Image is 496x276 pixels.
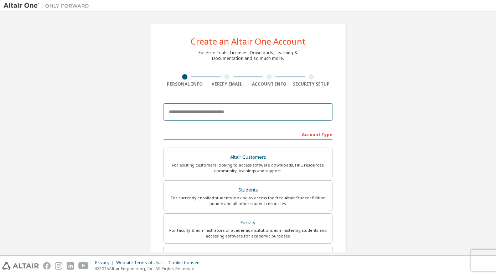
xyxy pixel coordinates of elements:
img: youtube.svg [78,262,89,270]
img: altair_logo.svg [2,262,39,270]
div: For Free Trials, Licenses, Downloads, Learning & Documentation and so much more. [198,50,298,61]
img: facebook.svg [43,262,51,270]
div: Account Type [164,128,332,140]
div: For existing customers looking to access software downloads, HPC resources, community, trainings ... [168,162,328,174]
div: Website Terms of Use [116,260,169,266]
div: Cookie Consent [169,260,205,266]
div: Faculty [168,218,328,228]
img: Altair One [4,2,93,9]
div: For currently enrolled students looking to access the free Altair Student Edition bundle and all ... [168,195,328,206]
img: instagram.svg [55,262,62,270]
div: Personal Info [164,81,206,87]
div: For faculty & administrators of academic institutions administering students and accessing softwa... [168,228,328,239]
div: Altair Customers [168,152,328,162]
div: Security Setup [290,81,333,87]
div: Verify Email [206,81,248,87]
div: Account Info [248,81,290,87]
img: linkedin.svg [67,262,74,270]
div: Create an Altair One Account [191,37,306,46]
div: Students [168,185,328,195]
div: Everyone else [168,250,328,260]
div: Privacy [95,260,116,266]
p: © 2025 Altair Engineering, Inc. All Rights Reserved. [95,266,205,272]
